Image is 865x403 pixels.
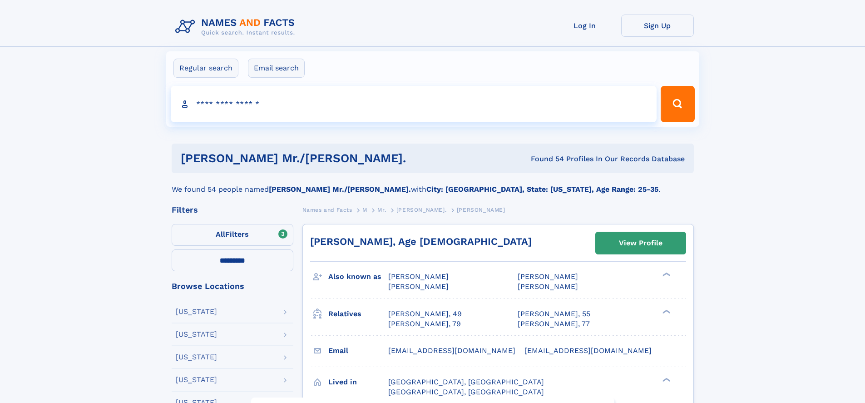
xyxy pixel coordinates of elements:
[396,204,446,215] a: [PERSON_NAME].
[660,377,671,383] div: ❯
[172,224,293,246] label: Filters
[328,269,388,284] h3: Also known as
[396,207,446,213] span: [PERSON_NAME].
[660,272,671,278] div: ❯
[176,376,217,383] div: [US_STATE]
[328,306,388,322] h3: Relatives
[172,206,293,214] div: Filters
[172,15,302,39] img: Logo Names and Facts
[388,388,544,396] span: [GEOGRAPHIC_DATA], [GEOGRAPHIC_DATA]
[388,309,462,319] a: [PERSON_NAME], 49
[181,153,469,164] h1: [PERSON_NAME] mr./[PERSON_NAME].
[518,319,590,329] a: [PERSON_NAME], 77
[549,15,621,37] a: Log In
[660,308,671,314] div: ❯
[248,59,305,78] label: Email search
[362,207,367,213] span: M
[388,346,515,355] span: [EMAIL_ADDRESS][DOMAIN_NAME]
[524,346,652,355] span: [EMAIL_ADDRESS][DOMAIN_NAME]
[176,308,217,315] div: [US_STATE]
[661,86,694,122] button: Search Button
[621,15,694,37] a: Sign Up
[377,207,386,213] span: Mr.
[518,272,578,281] span: [PERSON_NAME]
[388,272,449,281] span: [PERSON_NAME]
[596,232,686,254] a: View Profile
[388,319,461,329] a: [PERSON_NAME], 79
[328,374,388,390] h3: Lived in
[388,378,544,386] span: [GEOGRAPHIC_DATA], [GEOGRAPHIC_DATA]
[171,86,657,122] input: search input
[176,331,217,338] div: [US_STATE]
[310,236,532,247] a: [PERSON_NAME], Age [DEMOGRAPHIC_DATA]
[328,343,388,358] h3: Email
[172,282,293,290] div: Browse Locations
[388,282,449,291] span: [PERSON_NAME]
[457,207,505,213] span: [PERSON_NAME]
[518,282,578,291] span: [PERSON_NAME]
[216,230,225,239] span: All
[468,154,685,164] div: Found 54 Profiles In Our Records Database
[269,185,411,194] b: [PERSON_NAME] Mr./[PERSON_NAME].
[518,309,590,319] a: [PERSON_NAME], 55
[619,233,662,254] div: View Profile
[173,59,238,78] label: Regular search
[426,185,658,194] b: City: [GEOGRAPHIC_DATA], State: [US_STATE], Age Range: 25-35
[377,204,386,215] a: Mr.
[172,173,694,195] div: We found 54 people named with .
[362,204,367,215] a: M
[176,353,217,361] div: [US_STATE]
[302,204,352,215] a: Names and Facts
